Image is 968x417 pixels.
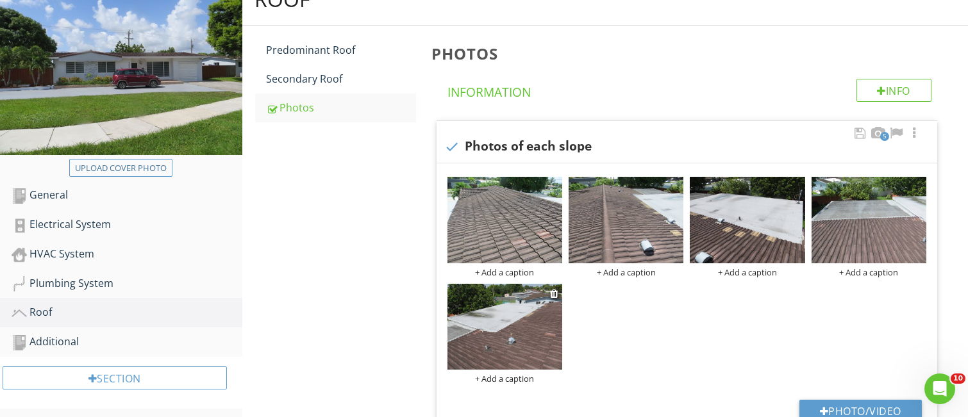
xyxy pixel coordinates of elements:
[12,275,242,292] div: Plumbing System
[12,334,242,350] div: Additional
[447,177,562,263] img: data
[75,162,167,175] div: Upload cover photo
[880,132,889,141] span: 5
[447,284,562,370] img: data
[812,267,926,277] div: + Add a caption
[267,42,416,58] div: Predominant Roof
[951,373,965,384] span: 10
[447,267,562,277] div: + Add a caption
[12,187,242,204] div: General
[12,304,242,321] div: Roof
[267,100,416,115] div: Photos
[431,45,947,62] h3: Photos
[12,217,242,233] div: Electrical System
[69,159,172,177] button: Upload cover photo
[690,267,805,277] div: + Add a caption
[12,246,242,263] div: HVAC System
[267,71,416,86] div: Secondary Roof
[569,267,683,277] div: + Add a caption
[812,177,926,263] img: data
[447,373,562,384] div: + Add a caption
[569,177,683,263] img: data
[3,366,227,389] div: Section
[856,79,932,102] div: Info
[447,79,931,101] h4: Information
[690,177,805,263] img: data
[924,373,955,404] iframe: Intercom live chat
